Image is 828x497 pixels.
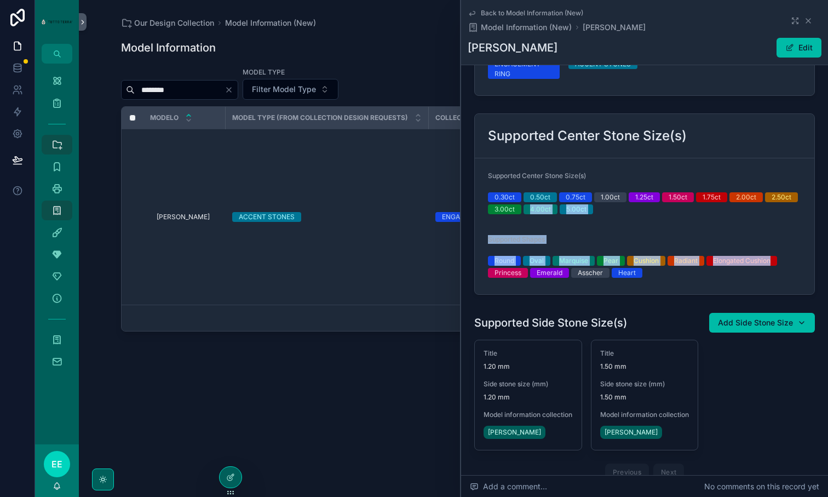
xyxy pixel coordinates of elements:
a: Model Information (New) [225,18,316,28]
span: 1.20 mm [484,393,573,402]
span: EE [51,458,62,471]
a: ENGAGEMENT RING [435,212,648,222]
span: Model Information (New) [481,22,572,33]
a: Back to Model Information (New) [468,9,583,18]
span: Side stone size (mm) [484,380,573,389]
div: 0.50ct [530,192,550,202]
div: 2.00ct [736,192,756,202]
a: Our Design Collection [121,18,214,28]
button: Add Side Stone Size [709,313,815,333]
div: Emerald [537,268,562,278]
div: ENGAGEMENT RING [442,212,505,222]
div: Heart [618,268,636,278]
span: Title [484,349,573,358]
span: 1.50 mm [600,362,689,371]
span: Our Design Collection [134,18,214,28]
a: Model Information (New) [468,22,572,33]
button: Clear [225,85,238,94]
span: Model information collection [600,410,689,419]
span: [PERSON_NAME] [605,428,658,437]
label: Model Type [243,67,285,77]
button: Select Button [243,79,338,100]
div: 2.50ct [772,192,791,202]
span: Title [600,349,689,358]
div: Princess [495,268,521,278]
div: ENGAGEMENT RING [495,59,553,79]
span: Side stone size (mm) [600,380,689,389]
span: Modelo [150,113,179,122]
div: Cushion [634,256,659,266]
span: Model Type (from Collection Design Requests) [232,113,408,122]
div: 0.75ct [566,192,585,202]
h1: Supported Side Stone Size(s) [474,315,627,330]
span: [PERSON_NAME] [157,213,210,221]
a: [PERSON_NAME] [600,426,662,439]
span: Model information collection [484,410,573,419]
div: 0.30ct [495,192,515,202]
span: Supported Shapes [488,235,545,243]
span: 1.20 mm [484,362,573,371]
div: ACCENT STONES [239,212,295,222]
div: 1.00ct [601,192,620,202]
h2: Supported Center Stone Size(s) [488,127,687,145]
span: [PERSON_NAME] [488,428,541,437]
div: 5.00ct [566,204,586,214]
span: Back to Model Information (New) [481,9,583,18]
a: [PERSON_NAME] [157,213,219,221]
div: scrollable content [35,64,79,386]
span: Collection Style (from Collection Design Requests) [435,113,634,122]
span: 1.50 mm [600,393,689,402]
span: Add Side Stone Size [718,317,793,328]
h1: [PERSON_NAME] [468,40,557,55]
h1: Model Information [121,40,216,55]
a: ACCENT STONES [232,212,422,222]
a: [PERSON_NAME] [583,22,646,33]
a: [PERSON_NAME] [484,426,545,439]
div: Elongated Cushion [713,256,771,266]
div: 1.75ct [703,192,721,202]
div: Round [495,256,514,266]
div: 4.00ct [530,204,551,214]
div: 3.00ct [495,204,515,214]
div: Marquise [559,256,588,266]
img: App logo [42,19,72,25]
div: 1.50ct [669,192,687,202]
div: 1.25ct [635,192,653,202]
span: No comments on this record yet [704,481,819,492]
div: Radiant [674,256,698,266]
div: Pear [603,256,618,266]
span: Add a comment... [470,481,547,492]
span: Filter Model Type [252,84,316,95]
div: Asscher [578,268,603,278]
div: Oval [530,256,544,266]
button: Edit [777,38,821,58]
span: Supported Center Stone Size(s) [488,172,586,180]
